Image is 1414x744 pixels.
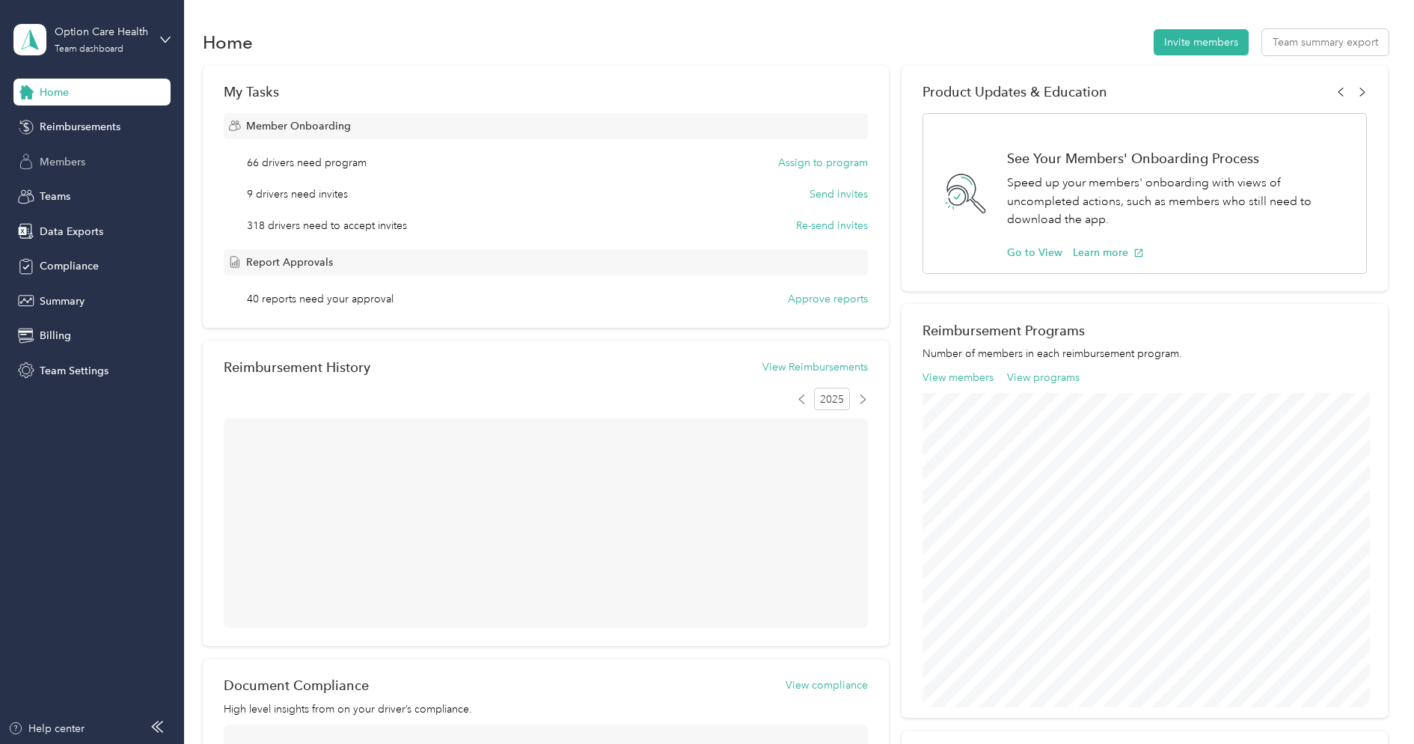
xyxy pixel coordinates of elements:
span: Summary [40,293,85,309]
button: Invite members [1154,29,1249,55]
button: Send invites [809,186,868,202]
div: My Tasks [224,84,868,100]
button: View compliance [786,677,868,693]
span: 40 reports need your approval [247,291,394,307]
p: Speed up your members' onboarding with views of uncompleted actions, such as members who still ne... [1007,174,1350,229]
span: 2025 [814,388,850,410]
span: Member Onboarding [246,118,351,134]
span: 66 drivers need program [247,155,367,171]
span: Compliance [40,258,99,274]
button: Re-send invites [796,218,868,234]
iframe: Everlance-gr Chat Button Frame [1330,660,1414,744]
button: View Reimbursements [762,359,868,375]
p: High level insights from on your driver’s compliance. [224,701,868,717]
button: Go to View [1007,245,1062,260]
button: View programs [1007,370,1080,385]
h2: Reimbursement History [224,359,370,375]
button: Team summary export [1262,29,1389,55]
div: Team dashboard [55,45,123,54]
span: Reimbursements [40,119,120,135]
button: View members [922,370,994,385]
span: Data Exports [40,224,103,240]
span: Teams [40,189,70,204]
h1: Home [203,34,253,50]
span: Report Approvals [246,254,333,270]
span: Billing [40,328,71,344]
button: Approve reports [788,291,868,307]
button: Help center [8,721,85,737]
span: Members [40,154,85,170]
div: Option Care Health [55,24,148,40]
h2: Reimbursement Programs [922,323,1367,338]
span: Team Settings [40,363,108,379]
h2: Document Compliance [224,677,369,693]
span: Product Updates & Education [922,84,1107,100]
button: Assign to program [778,155,868,171]
span: 9 drivers need invites [247,186,348,202]
h1: See Your Members' Onboarding Process [1007,150,1350,166]
span: 318 drivers need to accept invites [247,218,407,234]
button: Learn more [1073,245,1144,260]
span: Home [40,85,69,100]
p: Number of members in each reimbursement program. [922,346,1367,362]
